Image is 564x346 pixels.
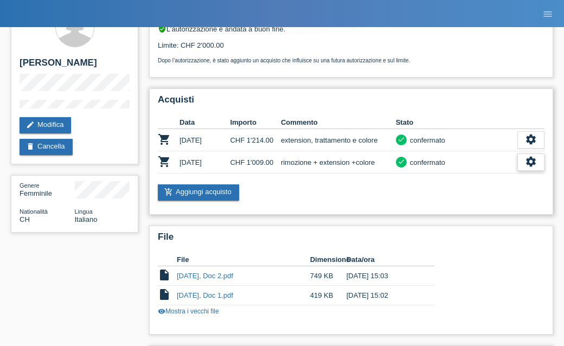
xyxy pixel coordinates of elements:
a: add_shopping_cartAggiungi acquisto [158,184,239,201]
td: [DATE] 15:02 [347,286,419,305]
i: visibility [158,307,165,315]
span: Lingua [75,208,93,215]
span: Svizzera [20,215,30,223]
div: confermato [407,157,445,168]
span: Genere [20,182,40,189]
i: check [398,158,405,165]
div: Femminile [20,181,75,197]
td: CHF 1'214.00 [230,129,280,151]
div: L’autorizzazione è andata a buon fine. [158,24,544,33]
i: edit [26,120,35,129]
th: Data [180,116,230,129]
a: [DATE], Doc 1.pdf [177,291,233,299]
td: [DATE] [180,151,230,174]
div: Limite: CHF 2'000.00 [158,33,544,63]
a: [DATE], Doc 2.pdf [177,272,233,280]
td: extension, trattamento e colore [281,129,396,151]
span: Nationalità [20,208,48,215]
th: Dimensione [310,253,347,266]
th: Importo [230,116,280,129]
i: check [398,136,405,143]
th: Stato [396,116,517,129]
i: menu [542,9,553,20]
a: deleteCancella [20,139,73,155]
td: 419 KB [310,286,347,305]
i: insert_drive_file [158,288,171,301]
h2: File [158,232,544,248]
th: Commento [281,116,396,129]
td: rimozione + extension +colore [281,151,396,174]
i: POSP00028616 [158,155,171,168]
td: CHF 1'009.00 [230,151,280,174]
span: Italiano [75,215,98,223]
i: settings [525,156,537,168]
th: Data/ora [347,253,419,266]
a: visibilityMostra i vecchi file [158,307,219,315]
td: 749 KB [310,266,347,286]
i: add_shopping_cart [164,188,173,196]
p: Dopo l’autorizzazione, è stato aggiunto un acquisto che influisce su una futura autorizzazione e ... [158,57,544,63]
h2: [PERSON_NAME] [20,57,130,74]
th: File [177,253,310,266]
i: verified_user [158,24,166,33]
i: delete [26,142,35,151]
i: POSP00012747 [158,133,171,146]
h2: Acquisti [158,94,544,111]
div: confermato [407,134,445,146]
i: settings [525,133,537,145]
a: editModifica [20,117,71,133]
td: [DATE] [180,129,230,151]
a: menu [537,10,559,17]
i: insert_drive_file [158,268,171,281]
td: [DATE] 15:03 [347,266,419,286]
